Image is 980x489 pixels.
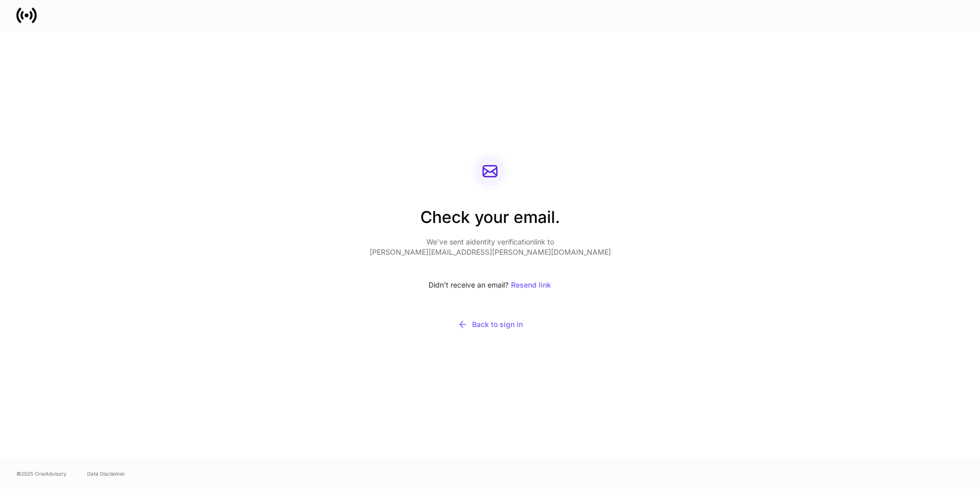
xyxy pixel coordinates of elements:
[370,237,611,257] p: We’ve sent a identity verification link to [PERSON_NAME][EMAIL_ADDRESS][PERSON_NAME][DOMAIN_NAME]
[370,274,611,296] div: Didn’t receive an email?
[370,206,611,237] h2: Check your email.
[458,319,523,330] div: Back to sign in
[87,470,125,478] a: Data Disclaimer
[16,470,67,478] span: © 2025 OneAdvisory
[511,274,552,296] button: Resend link
[370,313,611,336] button: Back to sign in
[511,281,551,289] div: Resend link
